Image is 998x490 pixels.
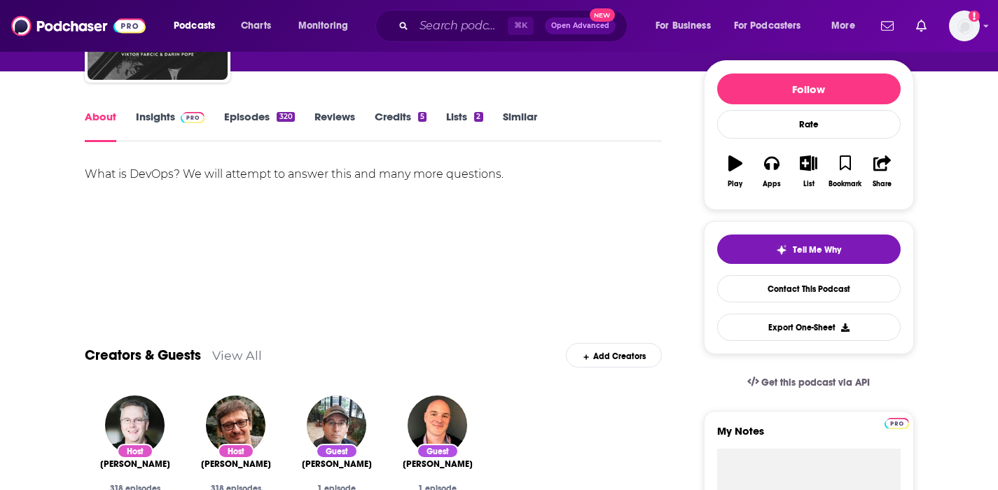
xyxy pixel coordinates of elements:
a: Show notifications dropdown [910,14,932,38]
img: User Profile [949,10,980,41]
a: Joe Duffy [403,458,473,470]
a: Lists2 [446,110,483,142]
div: Host [117,444,153,458]
div: Bookmark [829,180,861,188]
a: Credits5 [375,110,427,142]
div: 5 [418,112,427,122]
span: Podcasts [174,16,215,36]
div: List [803,180,815,188]
span: [PERSON_NAME] [100,458,170,470]
button: Apps [754,146,790,197]
label: My Notes [717,424,901,449]
a: About [85,110,116,142]
div: Rate [717,110,901,139]
button: open menu [164,15,233,37]
span: More [831,16,855,36]
a: Pro website [885,416,909,429]
button: Show profile menu [949,10,980,41]
span: Monitoring [298,16,348,36]
span: New [590,8,615,22]
button: Open AdvancedNew [545,17,616,34]
button: open menu [822,15,873,37]
div: Host [218,444,254,458]
img: Podchaser Pro [181,112,205,123]
div: Share [873,180,892,188]
span: Open Advanced [551,22,609,29]
div: 320 [277,112,294,122]
a: InsightsPodchaser Pro [136,110,205,142]
img: tell me why sparkle [776,244,787,255]
input: Search podcasts, credits, & more... [414,15,508,37]
span: [PERSON_NAME] [403,458,473,470]
a: Charts [232,15,279,37]
div: 2 [474,112,483,122]
button: Share [864,146,900,197]
a: Get this podcast via API [736,365,882,400]
button: open menu [646,15,728,37]
a: Creators & Guests [85,346,201,364]
div: Search podcasts, credits, & more... [389,10,641,42]
a: Show notifications dropdown [875,14,899,38]
svg: Add a profile image [969,10,980,22]
img: Darin Pope [105,395,165,455]
a: Viktor Farcic [201,458,271,470]
a: Darin Pope [100,458,170,470]
span: Tell Me Why [793,244,841,255]
a: Contact This Podcast [717,275,901,302]
span: ⌘ K [508,17,534,35]
div: Guest [417,444,459,458]
div: Play [728,180,742,188]
button: List [790,146,826,197]
img: Joe Duffy [408,395,467,455]
img: Alan Barr [307,395,366,455]
span: Logged in as DineRacoma [949,10,980,41]
a: Similar [503,110,537,142]
a: View All [212,348,262,363]
button: Export One-Sheet [717,314,901,341]
img: Podchaser - Follow, Share and Rate Podcasts [11,13,146,39]
button: Follow [717,73,901,104]
img: Podchaser Pro [885,418,909,429]
span: For Business [656,16,711,36]
span: For Podcasters [734,16,801,36]
span: [PERSON_NAME] [201,458,271,470]
div: Add Creators [566,343,662,367]
div: What is DevOps? We will attempt to answer this and many more questions. [85,164,663,184]
span: Get this podcast via API [761,377,870,388]
span: [PERSON_NAME] [302,458,372,470]
button: open menu [725,15,822,37]
a: Reviews [314,110,355,142]
div: Guest [316,444,358,458]
span: Charts [241,16,271,36]
a: Episodes320 [224,110,294,142]
a: Alan Barr [302,458,372,470]
button: Play [717,146,754,197]
button: open menu [289,15,366,37]
button: Bookmark [827,146,864,197]
img: Viktor Farcic [206,395,265,455]
div: Apps [763,180,781,188]
button: tell me why sparkleTell Me Why [717,234,901,264]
